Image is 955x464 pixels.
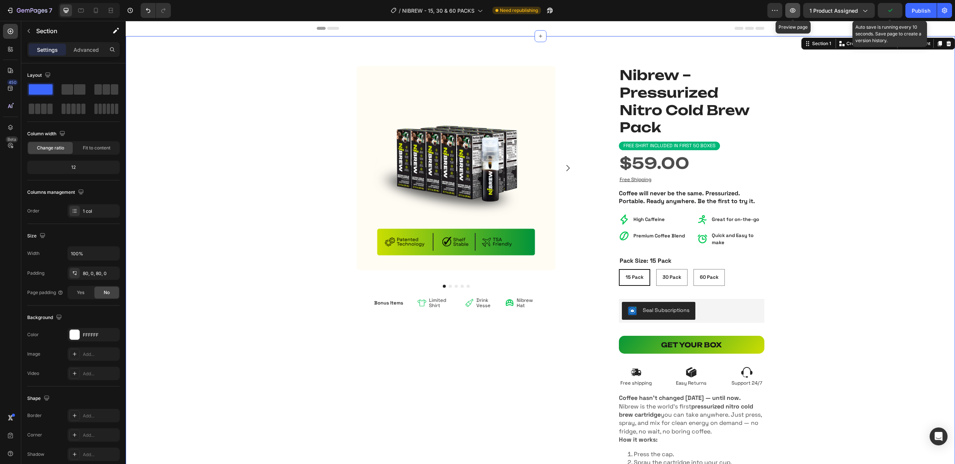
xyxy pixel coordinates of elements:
[83,432,118,439] div: Add...
[3,3,56,18] button: 7
[83,145,110,151] span: Fit to content
[493,373,615,381] b: Coffee hasn’t changed [DATE] — until now.
[29,162,118,173] div: 12
[27,394,51,404] div: Shape
[586,195,633,202] p: Great for on-the-go
[27,370,39,377] div: Video
[104,289,110,296] span: No
[810,7,858,15] span: 1 product assigned
[402,7,475,15] span: NIBREW - 15, 30 & 60 PACKS
[517,285,564,293] div: Seal Subscriptions
[508,438,639,446] p: Spray the cartridge into your cup.
[508,195,539,202] p: High Caffeine
[77,289,84,296] span: Yes
[493,382,636,414] p: Nibrew is the world’s first you can take anywhere. Just press, spray, and mix for clean energy on...
[83,270,118,277] div: 80, 0, 80, 0
[496,281,570,299] button: Seal Subscriptions
[27,432,42,438] div: Corner
[27,331,39,338] div: Color
[49,6,52,15] p: 7
[586,211,638,225] p: Quick and Easy to make
[27,208,40,214] div: Order
[27,412,42,419] div: Border
[508,211,559,219] p: Premium Coffee Blend
[721,19,768,26] p: Create Theme Section
[83,413,118,419] div: Add...
[494,359,527,366] p: Free shipping
[27,231,47,241] div: Size
[83,451,118,458] div: Add...
[493,415,532,423] b: How it works:
[303,277,325,287] p: Limited Shirt
[391,277,412,287] p: Nibrew Hat
[493,134,639,151] div: $59.00
[535,321,596,327] strong: GET YOUR BOX
[335,264,338,267] button: Dot
[317,264,320,267] button: Dot
[685,19,707,26] div: Section 1
[773,18,806,27] button: AI Content
[83,208,118,215] div: 1 col
[493,382,627,398] b: pressurized nitro cold brew cartridge
[498,122,590,128] p: FREE SHIRT INCLUDED IN first 50 boxes
[500,253,518,259] span: 15 Pack
[493,315,639,333] button: <strong>GET YOUR BOX</strong>
[141,3,171,18] div: Undo/Redo
[351,282,365,287] p: Vesse
[549,359,582,366] p: Easy Returns
[37,46,58,54] p: Settings
[329,264,332,267] button: Dot
[323,264,326,267] button: Dot
[83,370,118,377] div: Add...
[27,451,44,458] div: Shadow
[574,253,593,259] span: 60 Pack
[502,285,511,294] img: SealSubscriptions.png
[27,250,40,257] div: Width
[604,359,638,366] p: Support 24/7
[73,46,99,54] p: Advanced
[493,236,547,245] legend: Pack Size: 15 Pack
[248,279,278,285] p: Bonus Items
[508,429,639,438] p: Press the cap.
[905,3,937,18] button: Publish
[27,270,44,277] div: Padding
[494,156,638,162] p: Free Shipping
[803,3,875,18] button: 1 product assigned
[68,247,119,260] input: Auto
[27,70,52,81] div: Layout
[493,45,639,116] h1: Nibrew – Pressurized Nitro Cold Brew Pack
[493,168,629,184] strong: Coffee will never be the same. Pressurized. Portable. Ready anywhere. Be the first to try it.
[6,136,18,142] div: Beta
[36,26,97,35] p: Section
[27,187,85,198] div: Columns management
[438,143,447,152] button: Carousel Next Arrow
[27,313,63,323] div: Background
[27,289,63,296] div: Page padding
[500,7,538,14] span: Need republishing
[83,351,118,358] div: Add...
[37,145,64,151] span: Change ratio
[83,332,118,338] div: FFFFFF
[912,7,930,15] div: Publish
[399,7,401,15] span: /
[930,427,948,445] div: Open Intercom Messenger
[27,351,40,357] div: Image
[537,253,555,259] span: 30 Pack
[27,129,67,139] div: Column width
[7,79,18,85] div: 450
[126,21,955,464] iframe: Design area
[341,264,344,267] button: Dot
[351,277,365,282] p: Drink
